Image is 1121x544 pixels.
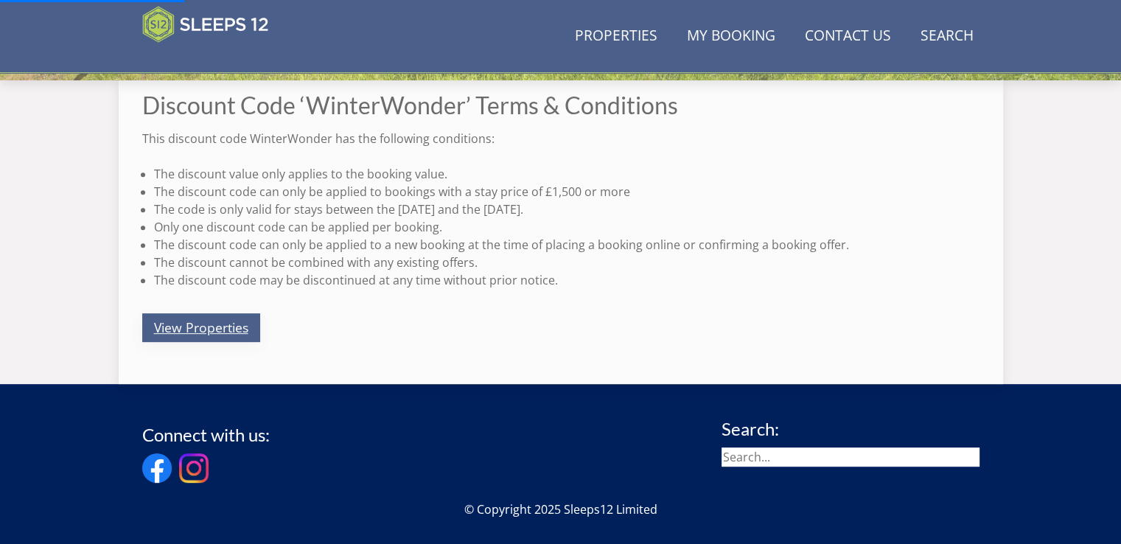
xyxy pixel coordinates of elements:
[722,419,979,439] h3: Search:
[154,183,979,200] li: The discount code can only be applied to bookings with a stay price of £1,500 or more
[142,313,260,342] a: View Properties
[142,92,979,118] h1: Discount Code ‘WinterWonder’ Terms & Conditions
[681,20,781,53] a: My Booking
[154,165,979,183] li: The discount value only applies to the booking value.
[154,236,979,254] li: The discount code can only be applied to a new booking at the time of placing a booking online or...
[722,447,979,467] input: Search...
[154,254,979,271] li: The discount cannot be combined with any existing offers.
[154,218,979,236] li: Only one discount code can be applied per booking.
[142,425,270,444] h3: Connect with us:
[142,501,979,518] p: © Copyright 2025 Sleeps12 Limited
[142,453,172,483] img: Facebook
[154,200,979,218] li: The code is only valid for stays between the [DATE] and the [DATE].
[135,52,290,64] iframe: Customer reviews powered by Trustpilot
[154,271,979,289] li: The discount code may be discontinued at any time without prior notice.
[142,130,979,147] p: This discount code WinterWonder has the following conditions:
[569,20,663,53] a: Properties
[915,20,979,53] a: Search
[142,6,269,43] img: Sleeps 12
[799,20,897,53] a: Contact Us
[179,453,209,483] img: Instagram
